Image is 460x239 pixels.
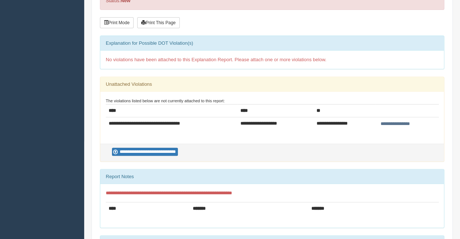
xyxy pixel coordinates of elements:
[100,17,134,28] button: Print Mode
[100,36,444,51] div: Explanation for Possible DOT Violation(s)
[100,169,444,184] div: Report Notes
[137,17,180,28] button: Print This Page
[106,99,225,103] small: The violations listed below are not currently attached to this report:
[100,77,444,92] div: Unattached Violations
[106,57,326,62] span: No violations have been attached to this Explanation Report. Please attach one or more violations...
